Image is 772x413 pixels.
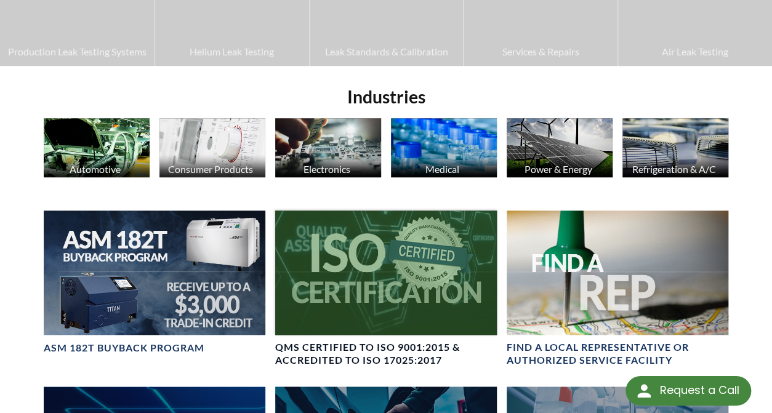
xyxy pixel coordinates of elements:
[42,163,148,175] div: Automotive
[659,376,739,404] div: Request a Call
[622,118,728,178] img: HVAC Products image
[273,163,380,175] div: Electronics
[39,86,734,108] h2: Industries
[391,118,497,181] a: Medical Medicine Bottle image
[470,44,611,60] span: Services & Repairs
[159,118,265,181] a: Consumer Products Consumer Products image
[275,341,497,367] h4: QMS CERTIFIED to ISO 9001:2015 & Accredited to ISO 17025:2017
[624,44,766,60] span: Air Leak Testing
[389,163,496,175] div: Medical
[158,163,264,175] div: Consumer Products
[505,163,611,175] div: Power & Energy
[44,118,150,178] img: Automotive Industry image
[507,118,613,178] img: Solar Panels image
[621,163,727,175] div: Refrigeration & A/C
[391,118,497,178] img: Medicine Bottle image
[507,341,728,367] h4: FIND A LOCAL REPRESENTATIVE OR AUTHORIZED SERVICE FACILITY
[44,211,265,355] a: ASM 182T Buyback Program BannerASM 182T Buyback Program
[275,211,497,367] a: Header for ISO CertificationQMS CERTIFIED to ISO 9001:2015 & Accredited to ISO 17025:2017
[507,118,613,181] a: Power & Energy Solar Panels image
[625,376,751,406] div: Request a Call
[275,118,381,181] a: Electronics Electronics image
[316,44,457,60] span: Leak Standards & Calibration
[275,118,381,178] img: Electronics image
[161,44,303,60] span: Helium Leak Testing
[634,381,654,401] img: round button
[44,118,150,181] a: Automotive Automotive Industry image
[44,342,204,355] h4: ASM 182T Buyback Program
[507,211,728,367] a: Find A Rep headerFIND A LOCAL REPRESENTATIVE OR AUTHORIZED SERVICE FACILITY
[6,44,148,60] span: Production Leak Testing Systems
[159,118,265,178] img: Consumer Products image
[622,118,728,181] a: Refrigeration & A/C HVAC Products image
